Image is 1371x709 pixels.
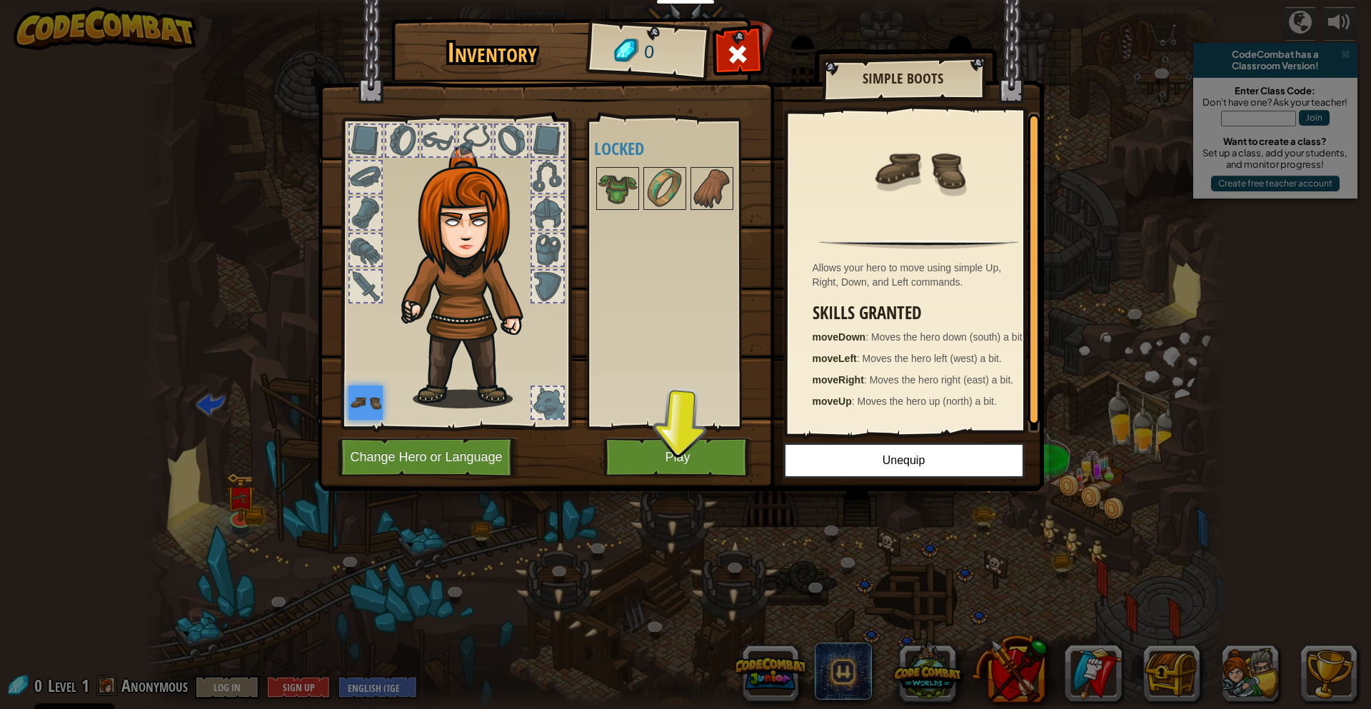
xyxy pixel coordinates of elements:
img: hr.png [819,240,1018,249]
div: Allows your hero to move using simple Up, Right, Down, and Left commands. [813,261,1033,289]
h3: Skills Granted [813,303,1033,323]
span: Moves the hero left (west) a bit. [863,353,1002,364]
strong: moveDown [813,331,866,343]
strong: moveLeft [813,353,857,364]
img: portrait.png [645,169,685,208]
strong: moveRight [813,374,864,386]
img: portrait.png [598,169,638,208]
span: : [852,396,858,407]
h4: Locked [594,139,773,158]
img: portrait.png [873,123,965,216]
span: Moves the hero down (south) a bit. [871,331,1025,343]
button: Play [603,438,753,477]
span: : [857,353,863,364]
img: hair_f2.png [395,146,548,408]
h2: Simple Boots [836,71,970,86]
img: portrait.png [692,169,732,208]
span: : [864,374,870,386]
button: Unequip [783,443,1025,478]
strong: moveUp [813,396,852,407]
img: portrait.png [348,386,383,420]
button: Change Hero or Language [338,438,519,477]
span: Moves the hero up (north) a bit. [858,396,997,407]
span: Moves the hero right (east) a bit. [870,374,1014,386]
span: 0 [643,39,655,66]
h1: Inventory [401,38,583,68]
span: : [865,331,871,343]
